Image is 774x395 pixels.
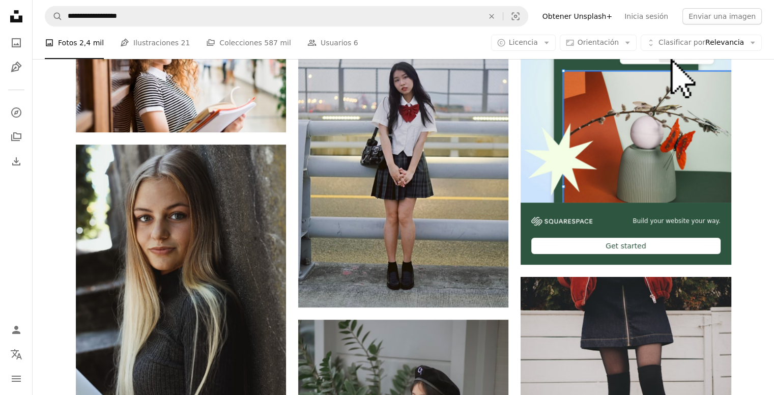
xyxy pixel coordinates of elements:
[6,33,26,53] a: Fotos
[480,7,503,26] button: Borrar
[45,6,528,26] form: Encuentra imágenes en todo el sitio
[6,127,26,147] a: Colecciones
[6,57,26,77] a: Ilustraciones
[6,102,26,123] a: Explorar
[531,238,720,254] div: Get started
[618,8,674,24] a: Inicia sesión
[6,320,26,340] a: Iniciar sesión / Registrarse
[503,7,528,26] button: Búsqueda visual
[6,369,26,389] button: Menú
[6,6,26,29] a: Inicio — Unsplash
[531,217,592,225] img: file-1606177908946-d1eed1cbe4f5image
[6,151,26,172] a: Historial de descargas
[76,297,286,306] a: Una mujer con cabello largo y rubio apoyada contra una pared
[76,57,286,66] a: Atractiva adolescente con cuadernos en el pasillo de la escuela secundaria durante el descanso.
[578,38,619,46] span: Orientación
[491,35,556,51] button: Licencia
[307,26,358,59] a: Usuarios 6
[120,26,190,59] a: Ilustraciones 21
[521,345,731,354] a: Mujer con falda de mezclilla negra y calcetines hasta el muslo
[536,8,618,24] a: Obtener Unsplash+
[6,344,26,364] button: Idioma
[298,145,508,154] a: Una chica con falda y pajarita parada en un puente
[264,37,291,48] span: 587 mil
[633,217,720,225] span: Build your website your way.
[560,35,637,51] button: Orientación
[45,7,63,26] button: Buscar en Unsplash
[509,38,538,46] span: Licencia
[206,26,291,59] a: Colecciones 587 mil
[658,38,705,46] span: Clasificar por
[181,37,190,48] span: 21
[682,8,762,24] button: Enviar una imagen
[354,37,358,48] span: 6
[658,38,744,48] span: Relevancia
[641,35,762,51] button: Clasificar porRelevancia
